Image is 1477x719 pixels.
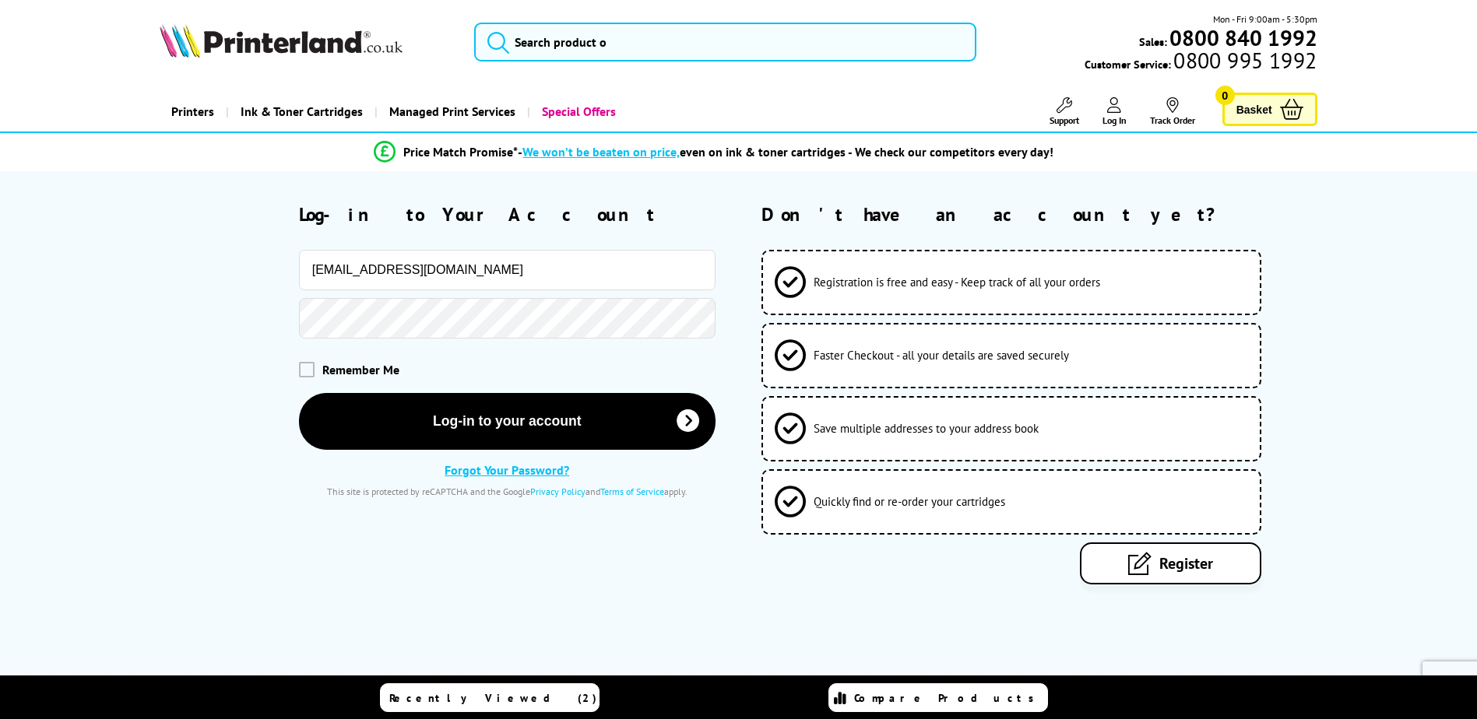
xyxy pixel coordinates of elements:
a: Forgot Your Password? [445,462,569,478]
span: 0 [1215,86,1235,105]
span: Register [1159,553,1213,573]
span: 0800 995 1992 [1171,53,1317,68]
span: Faster Checkout - all your details are saved securely [814,348,1069,363]
a: Ink & Toner Cartridges [226,92,375,132]
span: Remember Me [322,362,399,377]
a: Printers [160,92,226,132]
span: We won’t be beaten on price, [522,144,680,160]
span: Registration is free and easy - Keep track of all your orders [814,275,1100,289]
a: Recently Viewed (2) [380,683,600,712]
a: Track Order [1150,97,1195,126]
h2: Log-in to Your Account [299,202,716,226]
a: Privacy Policy [530,486,586,497]
input: Search product o [474,23,976,61]
a: Special Offers [527,92,628,132]
a: Basket 0 [1222,93,1317,126]
span: Recently Viewed (2) [389,691,597,705]
a: Support [1050,97,1079,126]
h2: Don't have an account yet? [761,202,1317,226]
span: Log In [1102,114,1127,126]
a: Log In [1102,97,1127,126]
input: Email [299,250,716,290]
span: Sales: [1139,34,1167,49]
a: Compare Products [828,683,1048,712]
span: Mon - Fri 9:00am - 5:30pm [1213,12,1317,26]
span: Ink & Toner Cartridges [241,92,363,132]
div: This site is protected by reCAPTCHA and the Google and apply. [299,486,716,497]
button: Log-in to your account [299,393,716,450]
span: Price Match Promise* [403,144,518,160]
span: Basket [1236,99,1272,120]
span: Support [1050,114,1079,126]
span: Save multiple addresses to your address book [814,421,1039,436]
a: Terms of Service [600,486,664,497]
img: Printerland Logo [160,23,403,58]
span: Compare Products [854,691,1043,705]
a: Managed Print Services [375,92,527,132]
span: Customer Service: [1085,53,1317,72]
div: - even on ink & toner cartridges - We check our competitors every day! [518,144,1053,160]
a: 0800 840 1992 [1167,30,1317,45]
a: Register [1080,542,1261,584]
li: modal_Promise [124,139,1305,166]
b: 0800 840 1992 [1169,23,1317,52]
a: Printerland Logo [160,23,455,61]
span: Quickly find or re-order your cartridges [814,494,1005,509]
